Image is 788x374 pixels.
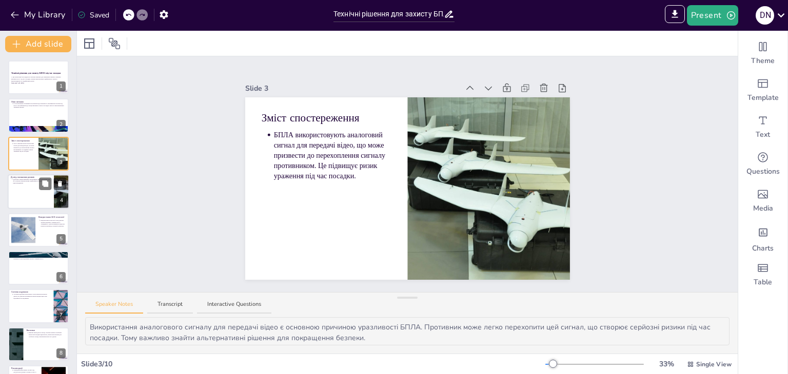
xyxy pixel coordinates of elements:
p: Використання технології SDR дозволяє зробити картинку з камери БПЛА "невидимою" для противника на... [41,219,66,227]
button: My Library [8,7,70,23]
input: Insert title [333,7,444,22]
textarea: Використання аналогового сигналу для передачі відео є основною причиною уразливості БПЛА. Противн... [85,317,730,345]
span: Single View [696,360,732,369]
div: 5 [56,234,66,244]
div: Add images, graphics, shapes or video [738,182,787,219]
div: Get real-time input from your audience [738,146,787,182]
div: D N [756,6,774,25]
div: 33 % [654,359,679,369]
div: 1 [8,60,69,94]
span: Questions [746,167,780,177]
div: Slide 3 / 10 [81,359,545,369]
button: Delete Slide [54,178,66,190]
p: БПЛА використовують аналоговий сигнал для передачі відео, що може призвести до перехоплення сигна... [13,143,35,152]
div: Layout [81,35,97,52]
p: Використання даного методу частково вирішує проблему аналогової передачі відеоканалу, зменшуючи р... [29,331,66,337]
div: 4 [8,174,69,209]
span: Export to PowerPoint [665,5,685,26]
div: Add text boxes [738,109,787,146]
div: 7 [8,289,69,323]
div: 7 [56,310,66,320]
div: Change the overall theme [738,35,787,72]
p: Зміст спостереження [261,111,391,126]
button: Add slide [5,36,71,52]
span: Template [747,93,779,103]
div: 5 [8,213,69,247]
p: Зміст спостереження [11,139,35,142]
div: 2 [8,98,69,132]
p: Рекомендації [11,367,38,370]
p: У цій презентації розглядаються технічні рішення для зменшення ризиків ураження екіпажів БПЛА під... [11,76,66,82]
p: Generated with [URL] [11,82,66,84]
p: Досвід зменшення ризиків [11,176,51,179]
p: Висновки [26,328,66,331]
div: 4 [57,196,66,206]
p: Система кодування [11,290,51,294]
span: Theme [751,56,775,66]
div: 8 [56,348,66,358]
div: 3 [8,137,69,171]
span: Table [754,277,772,287]
div: Slide 3 [245,83,459,94]
div: Add ready made slides [738,72,787,109]
div: 2 [56,120,66,130]
div: 3 [56,158,66,168]
button: Duplicate Slide [39,178,51,190]
span: Charts [752,243,774,254]
button: Present [687,5,738,26]
div: 6 [56,272,66,282]
p: Модифікація включає заміну аналогової камери на цифрову та додавання міні-комп'ютера Raspberry Pi... [13,256,66,259]
strong: Технічні рішення для захисту БПЛА під час посадки [11,72,61,74]
div: 6 [8,251,69,285]
button: Transcript [147,300,193,314]
div: Saved [77,10,109,20]
div: 8 [8,327,69,361]
button: Speaker Notes [85,300,143,314]
button: Interactive Questions [197,300,271,314]
p: Система кодування інтегрована з польотним контролером дрона, що дозволяє перемикати режим передач... [13,294,50,299]
p: Проблему можна вирішити організаційно (посадка на відстані) або технічно (використання оцифровано... [13,178,51,184]
p: Опис питання [11,100,66,103]
div: Add a table [738,256,787,293]
p: Використання SDR технології [38,215,66,218]
span: Text [756,130,770,140]
p: БПЛА використовують аналоговий сигнал для передачі відео, що може призвести до перехоплення сигна... [273,130,391,181]
p: В спостереженні розкривається питання щодо можливості перемикання сигналів від БПЛА при наближенн... [13,102,66,108]
span: Position [108,37,121,50]
div: Add charts and graphs [738,219,787,256]
p: Модифікація БПЛА [11,253,66,256]
span: Media [753,203,773,214]
button: D N [756,5,774,26]
div: 1 [56,81,66,91]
